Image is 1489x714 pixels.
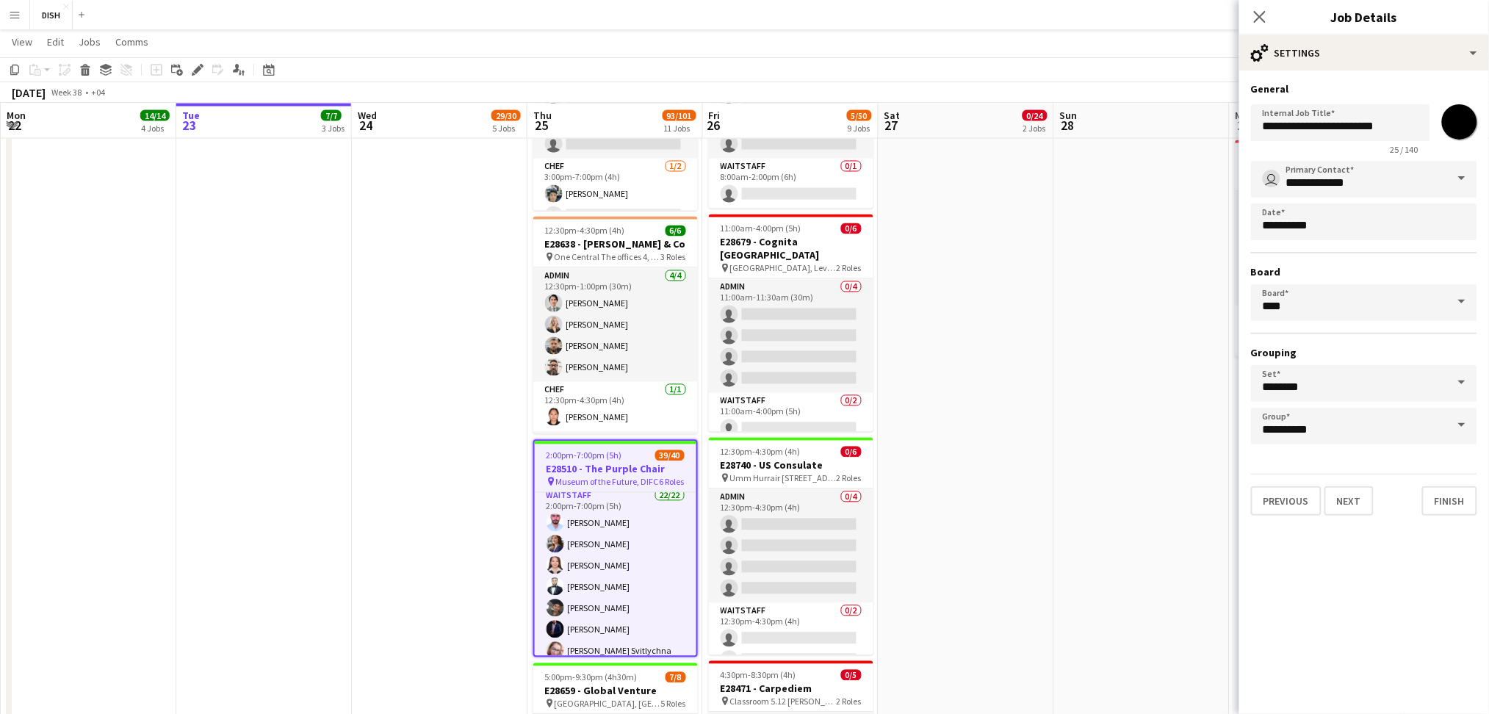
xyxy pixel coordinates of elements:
app-job-card: 11:00am-4:00pm (5h)0/6E28679 - Cognita [GEOGRAPHIC_DATA] [GEOGRAPHIC_DATA], Level 26, [GEOGRAPHIC... [709,214,873,432]
button: Previous [1251,486,1322,516]
div: 4 Jobs [141,123,169,134]
span: Museum of the Future, DIFC [556,477,659,488]
span: Wed [358,109,377,122]
button: Finish [1422,486,1477,516]
span: Week 38 [48,87,85,98]
a: Jobs [73,32,107,51]
button: Next [1324,486,1374,516]
span: 2 Roles [837,696,862,707]
span: 0/5 [841,670,862,681]
span: 5 Roles [661,699,686,710]
app-job-card: 12:30pm-4:30pm (4h)6/6E28638 - [PERSON_NAME] & Co One Central The offices 4, Level 7 DIFC [GEOGRA... [533,217,698,434]
span: [GEOGRAPHIC_DATA], Level 26, [GEOGRAPHIC_DATA] [730,263,837,274]
a: Edit [41,32,70,51]
span: 5/50 [847,110,872,121]
span: 5:00pm-9:30pm (4h30m) [545,672,638,683]
span: 22 [4,117,26,134]
span: 3 Roles [661,252,686,263]
span: 28 [1058,117,1078,134]
h3: Job Details [1239,7,1489,26]
app-card-role: Waitstaff0/212:30pm-4:30pm (4h) [709,603,873,674]
div: 5 Jobs [492,123,520,134]
span: 7/8 [666,672,686,683]
span: 12:30pm-4:30pm (4h) [545,226,625,237]
span: 23 [180,117,200,134]
span: 26 [707,117,721,134]
h3: Grouping [1251,346,1477,359]
div: 9 Jobs [848,123,871,134]
app-card-role: Admin0/45:30pm-6:00pm (30m) [1236,192,1400,306]
span: 29/30 [491,110,521,121]
span: Fri [709,109,721,122]
span: Sun [1060,109,1078,122]
span: Mon [1236,109,1255,122]
span: [GEOGRAPHIC_DATA], [GEOGRAPHIC_DATA] - Apartment 2602 [555,699,661,710]
span: 6/6 [666,226,686,237]
span: 4:30pm-8:30pm (4h) [721,670,796,681]
span: 7/7 [321,110,342,121]
span: 93/101 [663,110,696,121]
span: Jobs [79,35,101,48]
div: [DATE] [12,85,46,100]
span: Tue [182,109,200,122]
span: View [12,35,32,48]
span: 39/40 [655,450,685,461]
span: 6 Roles [660,477,685,488]
app-job-card: 5:30pm-11:00pm (5h30m)0/9E28599 - Magari Lifestyle6 RolesAdmin0/45:30pm-6:00pm (30m) Bartender0/1... [1236,140,1400,358]
span: 0/6 [841,447,862,458]
h3: E28510 - The Purple Chair [535,463,696,476]
app-card-role: Waitstaff0/18:00am-2:00pm (6h) [709,159,873,209]
div: 11 Jobs [663,123,696,134]
h3: Board [1251,265,1477,278]
span: Thu [533,109,552,122]
span: 24 [356,117,377,134]
app-card-role: Admin0/412:30pm-4:30pm (4h) [709,489,873,603]
div: 3 Jobs [322,123,345,134]
span: Sat [884,109,901,122]
app-job-card: 2:00pm-7:00pm (5h)39/40E28510 - The Purple Chair Museum of the Future, DIFC6 RolesAzamatjon Arabj... [533,440,698,657]
span: 25 [531,117,552,134]
app-card-role: Waitstaff0/211:00am-4:00pm (5h) [709,393,873,464]
app-card-role: Admin0/411:00am-11:30am (30m) [709,279,873,393]
app-job-card: 12:30pm-4:30pm (4h)0/6E28740 - US Consulate Umm Hurrair [STREET_ADDRESS]2 RolesAdmin0/412:30pm-4:... [709,438,873,655]
span: Classroom 5.12 [PERSON_NAME][GEOGRAPHIC_DATA], TBC [730,696,837,707]
span: 2 Roles [837,473,862,484]
span: 0/6 [841,223,862,234]
app-card-role: Bartender0/15:30pm-11:00pm (5h30m) [1236,306,1400,356]
h3: E28659 - Global Venture [533,685,698,698]
div: 2 Jobs [1023,123,1047,134]
span: One Central The offices 4, Level 7 DIFC [GEOGRAPHIC_DATA] [555,252,661,263]
h3: E28638 - [PERSON_NAME] & Co [533,238,698,251]
h3: E28679 - Cognita [GEOGRAPHIC_DATA] [709,236,873,262]
span: 25 / 140 [1379,144,1430,155]
div: +04 [91,87,105,98]
app-card-role: Chef1/23:00pm-7:00pm (4h)[PERSON_NAME] [533,159,698,230]
h3: E28599 - Magari Lifestyle [1236,162,1400,175]
span: Comms [115,35,148,48]
button: DISH [30,1,73,29]
span: 0/24 [1023,110,1048,121]
span: Mon [7,109,26,122]
app-card-role: Admin4/412:30pm-1:00pm (30m)[PERSON_NAME][PERSON_NAME][PERSON_NAME][PERSON_NAME] [533,268,698,382]
span: 14/14 [140,110,170,121]
span: 11:00am-4:00pm (5h) [721,223,801,234]
span: 2:00pm-7:00pm (5h) [547,450,622,461]
span: 29 [1233,117,1255,134]
h3: E28471 - Carpediem [709,682,873,696]
div: Settings [1239,35,1489,71]
a: Comms [109,32,154,51]
app-card-role: Chef1/112:30pm-4:30pm (4h)[PERSON_NAME] [533,382,698,432]
span: 2 Roles [837,263,862,274]
span: 27 [882,117,901,134]
h3: General [1251,82,1477,95]
span: Umm Hurrair [STREET_ADDRESS] [730,473,837,484]
a: View [6,32,38,51]
span: 12:30pm-4:30pm (4h) [721,447,801,458]
span: Edit [47,35,64,48]
h3: E28740 - US Consulate [709,459,873,472]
